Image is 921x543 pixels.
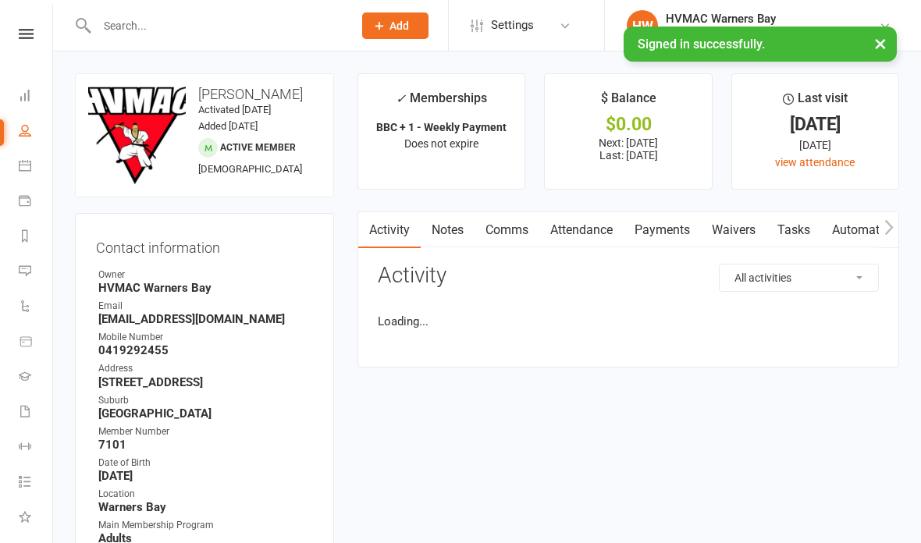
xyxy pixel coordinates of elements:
[198,104,271,115] time: Activated [DATE]
[98,281,313,295] strong: HVMAC Warners Bay
[821,212,914,248] a: Automations
[98,268,313,282] div: Owner
[92,15,342,37] input: Search...
[559,137,697,161] p: Next: [DATE] Last: [DATE]
[98,406,313,421] strong: [GEOGRAPHIC_DATA]
[701,212,766,248] a: Waivers
[98,299,313,314] div: Email
[666,26,879,40] div: [GEOGRAPHIC_DATA] [GEOGRAPHIC_DATA]
[475,212,539,248] a: Comms
[19,220,54,255] a: Reports
[376,121,507,133] strong: BBC + 1 - Weekly Payment
[98,330,313,345] div: Mobile Number
[19,501,54,536] a: What's New
[746,116,884,133] div: [DATE]
[96,234,313,256] h3: Contact information
[98,375,313,389] strong: [STREET_ADDRESS]
[19,80,54,115] a: Dashboard
[396,88,487,117] div: Memberships
[866,27,894,60] button: ×
[746,137,884,154] div: [DATE]
[98,361,313,376] div: Address
[559,116,697,133] div: $0.00
[98,456,313,470] div: Date of Birth
[775,156,855,169] a: view attendance
[98,438,313,452] strong: 7101
[98,312,313,326] strong: [EMAIL_ADDRESS][DOMAIN_NAME]
[98,469,313,483] strong: [DATE]
[98,424,313,439] div: Member Number
[491,8,534,43] span: Settings
[19,150,54,185] a: Calendar
[19,115,54,150] a: People
[421,212,475,248] a: Notes
[98,487,313,502] div: Location
[98,518,313,533] div: Main Membership Program
[404,137,478,150] span: Does not expire
[624,212,701,248] a: Payments
[19,325,54,360] a: Product Sales
[378,264,879,288] h3: Activity
[88,87,186,184] img: image1670386059.png
[783,88,848,116] div: Last visit
[389,20,409,32] span: Add
[98,500,313,514] strong: Warners Bay
[19,185,54,220] a: Payments
[378,312,879,331] li: Loading...
[358,212,421,248] a: Activity
[666,12,879,26] div: HVMAC Warners Bay
[220,142,296,153] span: Active member
[362,12,428,39] button: Add
[88,87,321,102] h3: [PERSON_NAME]
[766,212,821,248] a: Tasks
[539,212,624,248] a: Attendance
[638,37,765,51] span: Signed in successfully.
[198,120,258,132] time: Added [DATE]
[627,10,658,41] div: HW
[396,91,406,106] i: ✓
[198,163,302,175] span: [DEMOGRAPHIC_DATA]
[98,343,313,357] strong: 0419292455
[601,88,656,116] div: $ Balance
[98,393,313,408] div: Suburb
